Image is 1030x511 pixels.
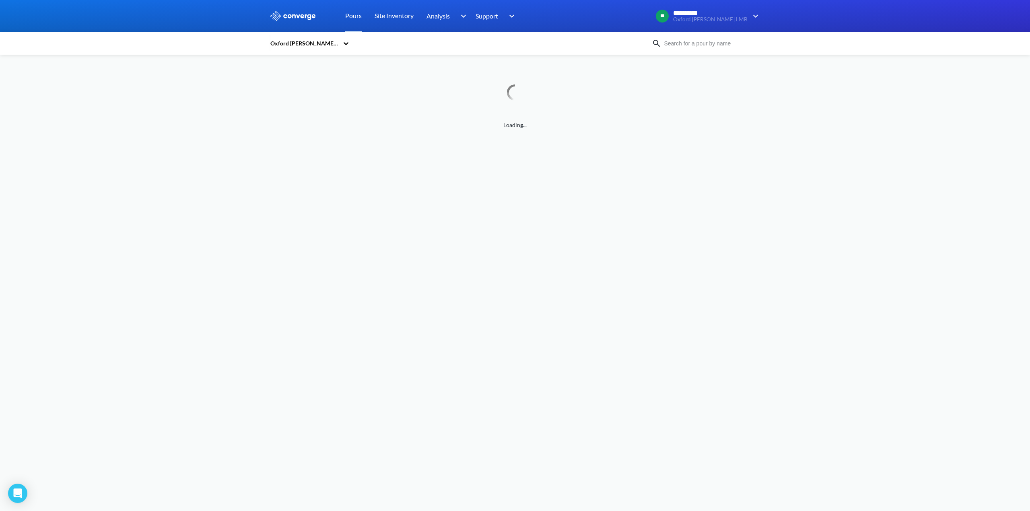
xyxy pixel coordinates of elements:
img: downArrow.svg [504,11,517,21]
div: Open Intercom Messenger [8,484,27,503]
div: Oxford [PERSON_NAME] LMB [270,39,339,48]
span: Oxford [PERSON_NAME] LMB [673,16,748,23]
input: Search for a pour by name [661,39,759,48]
img: logo_ewhite.svg [270,11,316,21]
img: downArrow.svg [748,11,760,21]
img: downArrow.svg [455,11,468,21]
span: Analysis [426,11,450,21]
img: icon-search.svg [652,39,661,48]
span: Support [476,11,498,21]
span: Loading... [270,121,760,129]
